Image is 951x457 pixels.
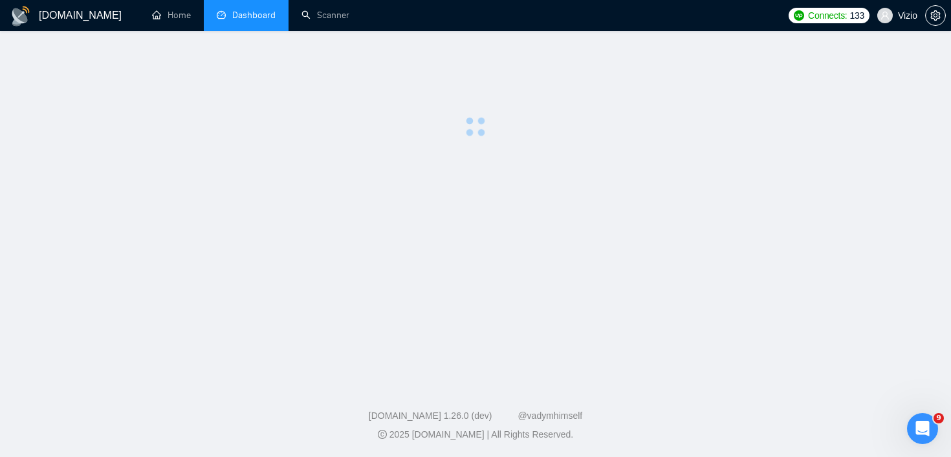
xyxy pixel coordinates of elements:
a: homeHome [152,10,191,21]
span: user [880,11,890,20]
a: searchScanner [301,10,349,21]
span: 9 [934,413,944,423]
span: copyright [378,430,387,439]
span: Connects: [808,8,847,23]
div: 2025 [DOMAIN_NAME] | All Rights Reserved. [10,428,941,441]
button: setting [925,5,946,26]
img: upwork-logo.png [794,10,804,21]
a: [DOMAIN_NAME] 1.26.0 (dev) [369,410,492,421]
span: dashboard [217,10,226,19]
a: @vadymhimself [518,410,582,421]
span: Dashboard [232,10,276,21]
img: logo [10,6,31,27]
iframe: Intercom live chat [907,413,938,444]
a: setting [925,10,946,21]
span: 133 [849,8,864,23]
